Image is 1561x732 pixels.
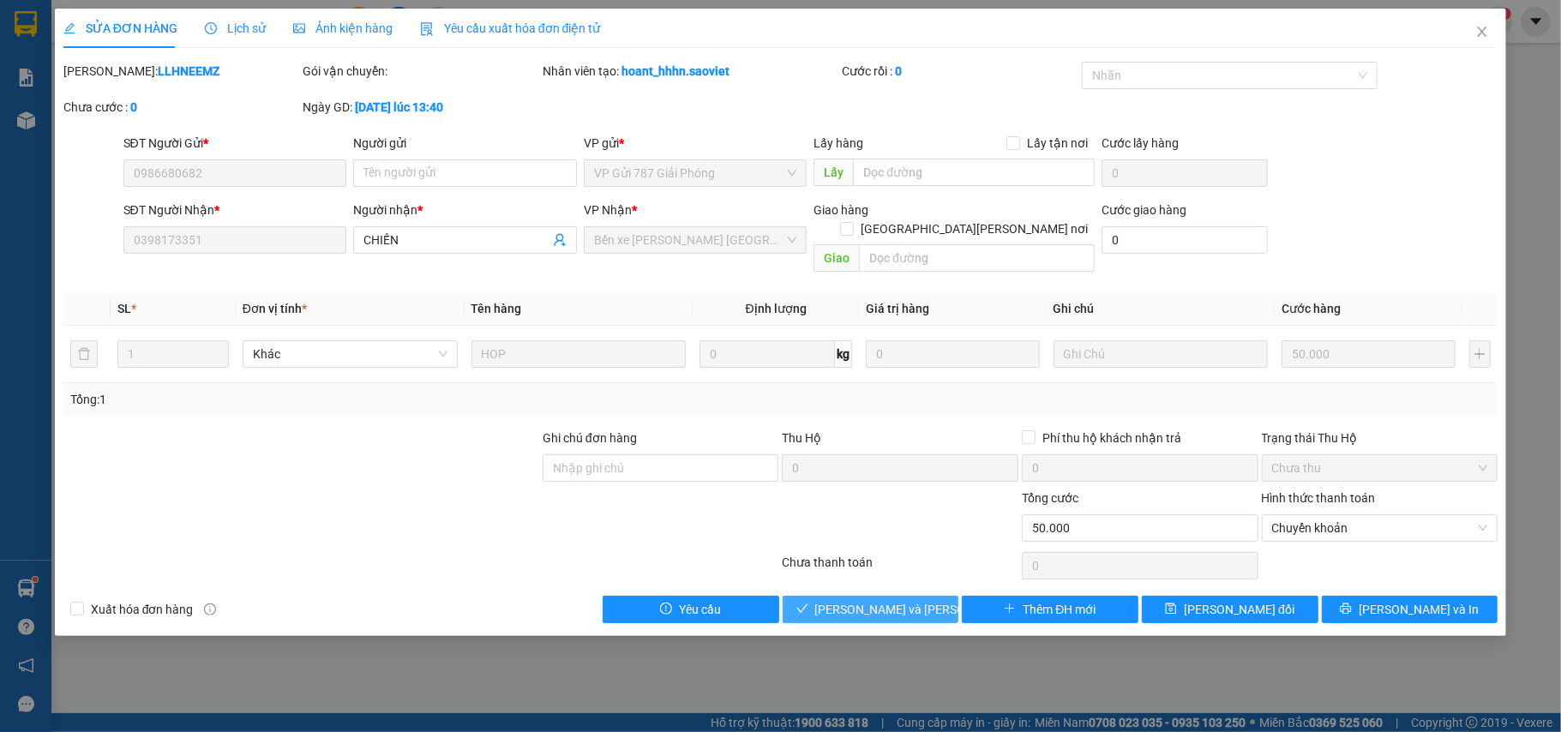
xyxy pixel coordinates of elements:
[553,233,567,247] span: user-add
[70,390,603,409] div: Tổng: 1
[353,134,577,153] div: Người gửi
[1004,603,1016,616] span: plus
[584,203,632,217] span: VP Nhận
[853,159,1095,186] input: Dọc đường
[204,603,216,615] span: info-circle
[679,600,721,619] span: Yêu cầu
[63,21,177,35] span: SỬA ĐƠN HÀNG
[1022,491,1078,505] span: Tổng cước
[814,159,853,186] span: Lấy
[594,227,797,253] span: Bến xe Trung tâm Lào Cai
[123,134,347,153] div: SĐT Người Gửi
[1262,429,1498,447] div: Trạng thái Thu Hộ
[746,302,807,315] span: Định lượng
[1359,600,1479,619] span: [PERSON_NAME] và In
[866,340,1039,368] input: 0
[1282,302,1341,315] span: Cước hàng
[420,21,601,35] span: Yêu cầu xuất hóa đơn điện tử
[814,136,863,150] span: Lấy hàng
[243,302,307,315] span: Đơn vị tính
[1054,340,1269,368] input: Ghi Chú
[543,431,637,445] label: Ghi chú đơn hàng
[63,62,300,81] div: [PERSON_NAME]:
[205,21,266,35] span: Lịch sử
[1458,9,1506,57] button: Close
[543,62,838,81] div: Nhân viên tạo:
[205,22,217,34] span: clock-circle
[353,201,577,219] div: Người nhận
[293,22,305,34] span: picture
[84,600,201,619] span: Xuất hóa đơn hàng
[796,603,808,616] span: check
[63,98,300,117] div: Chưa cước :
[1469,340,1492,368] button: plus
[660,603,672,616] span: exclamation-circle
[1272,515,1488,541] span: Chuyển khoản
[782,431,821,445] span: Thu Hộ
[835,340,852,368] span: kg
[117,302,131,315] span: SL
[355,100,443,114] b: [DATE] lúc 13:40
[63,22,75,34] span: edit
[1102,226,1267,254] input: Cước giao hàng
[1102,136,1179,150] label: Cước lấy hàng
[780,553,1020,583] div: Chưa thanh toán
[1184,600,1294,619] span: [PERSON_NAME] đổi
[471,340,687,368] input: VD: Bàn, Ghế
[594,160,797,186] span: VP Gửi 787 Giải Phóng
[130,100,137,114] b: 0
[303,98,539,117] div: Ngày GD:
[814,244,859,272] span: Giao
[895,64,902,78] b: 0
[1020,134,1095,153] span: Lấy tận nơi
[253,341,447,367] span: Khác
[783,596,959,623] button: check[PERSON_NAME] và [PERSON_NAME] hàng
[420,22,434,36] img: icon
[471,302,522,315] span: Tên hàng
[814,203,868,217] span: Giao hàng
[859,244,1095,272] input: Dọc đường
[1262,491,1376,505] label: Hình thức thanh toán
[1475,25,1489,39] span: close
[70,340,98,368] button: delete
[1322,596,1498,623] button: printer[PERSON_NAME] và In
[866,302,929,315] span: Giá trị hàng
[962,596,1138,623] button: plusThêm ĐH mới
[1102,159,1267,187] input: Cước lấy hàng
[158,64,219,78] b: LLHNEEMZ
[1340,603,1352,616] span: printer
[842,62,1078,81] div: Cước rồi :
[1272,455,1488,481] span: Chưa thu
[584,134,808,153] div: VP gửi
[1282,340,1455,368] input: 0
[303,62,539,81] div: Gói vận chuyển:
[1165,603,1177,616] span: save
[1036,429,1188,447] span: Phí thu hộ khách nhận trả
[603,596,779,623] button: exclamation-circleYêu cầu
[621,64,729,78] b: hoant_hhhn.saoviet
[293,21,393,35] span: Ảnh kiện hàng
[1047,292,1276,326] th: Ghi chú
[1142,596,1318,623] button: save[PERSON_NAME] đổi
[543,454,779,482] input: Ghi chú đơn hàng
[123,201,347,219] div: SĐT Người Nhận
[1102,203,1186,217] label: Cước giao hàng
[815,600,1047,619] span: [PERSON_NAME] và [PERSON_NAME] hàng
[854,219,1095,238] span: [GEOGRAPHIC_DATA][PERSON_NAME] nơi
[1023,600,1096,619] span: Thêm ĐH mới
